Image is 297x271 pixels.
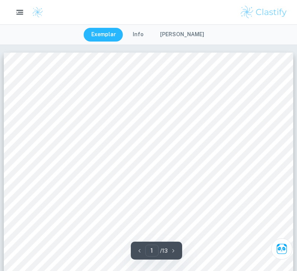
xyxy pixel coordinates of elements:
button: Info [125,28,151,42]
a: Clastify logo [27,6,43,18]
img: Clastify logo [240,5,288,20]
button: Ask Clai [271,238,292,260]
button: Exemplar [84,28,124,42]
p: / 13 [160,247,168,255]
button: [PERSON_NAME] [152,28,212,42]
img: Clastify logo [32,6,43,18]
